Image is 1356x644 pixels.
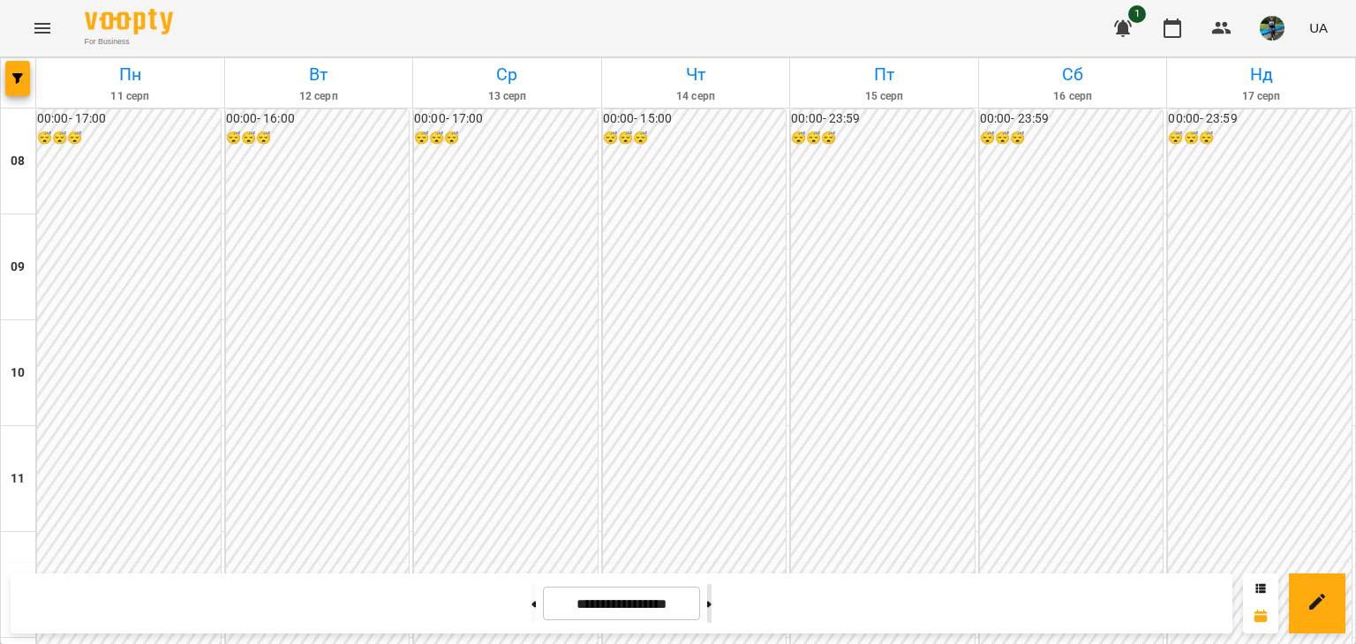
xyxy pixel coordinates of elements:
[1168,129,1352,148] h6: 😴😴😴
[793,61,976,88] h6: Пт
[226,109,410,129] h6: 00:00 - 16:00
[414,129,598,148] h6: 😴😴😴
[37,129,221,148] h6: 😴😴😴
[85,9,173,34] img: Voopty Logo
[39,61,222,88] h6: Пн
[1170,88,1352,105] h6: 17 серп
[416,88,599,105] h6: 13 серп
[603,109,787,129] h6: 00:00 - 15:00
[1309,19,1328,37] span: UA
[982,61,1164,88] h6: Сб
[1128,5,1146,23] span: 1
[37,109,221,129] h6: 00:00 - 17:00
[39,88,222,105] h6: 11 серп
[414,109,598,129] h6: 00:00 - 17:00
[605,61,787,88] h6: Чт
[228,61,411,88] h6: Вт
[11,469,25,489] h6: 11
[85,36,173,48] span: For Business
[11,363,25,383] h6: 10
[416,61,599,88] h6: Ср
[605,88,787,105] h6: 14 серп
[226,129,410,148] h6: 😴😴😴
[1260,16,1284,41] img: a7d75f143456b85373c83393ca1ef84a.jpg
[11,258,25,277] h6: 09
[980,109,1164,129] h6: 00:00 - 23:59
[1302,11,1335,44] button: UA
[982,88,1164,105] h6: 16 серп
[791,109,975,129] h6: 00:00 - 23:59
[793,88,976,105] h6: 15 серп
[980,129,1164,148] h6: 😴😴😴
[228,88,411,105] h6: 12 серп
[1168,109,1352,129] h6: 00:00 - 23:59
[21,7,64,49] button: Menu
[11,152,25,171] h6: 08
[603,129,787,148] h6: 😴😴😴
[791,129,975,148] h6: 😴😴😴
[1170,61,1352,88] h6: Нд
